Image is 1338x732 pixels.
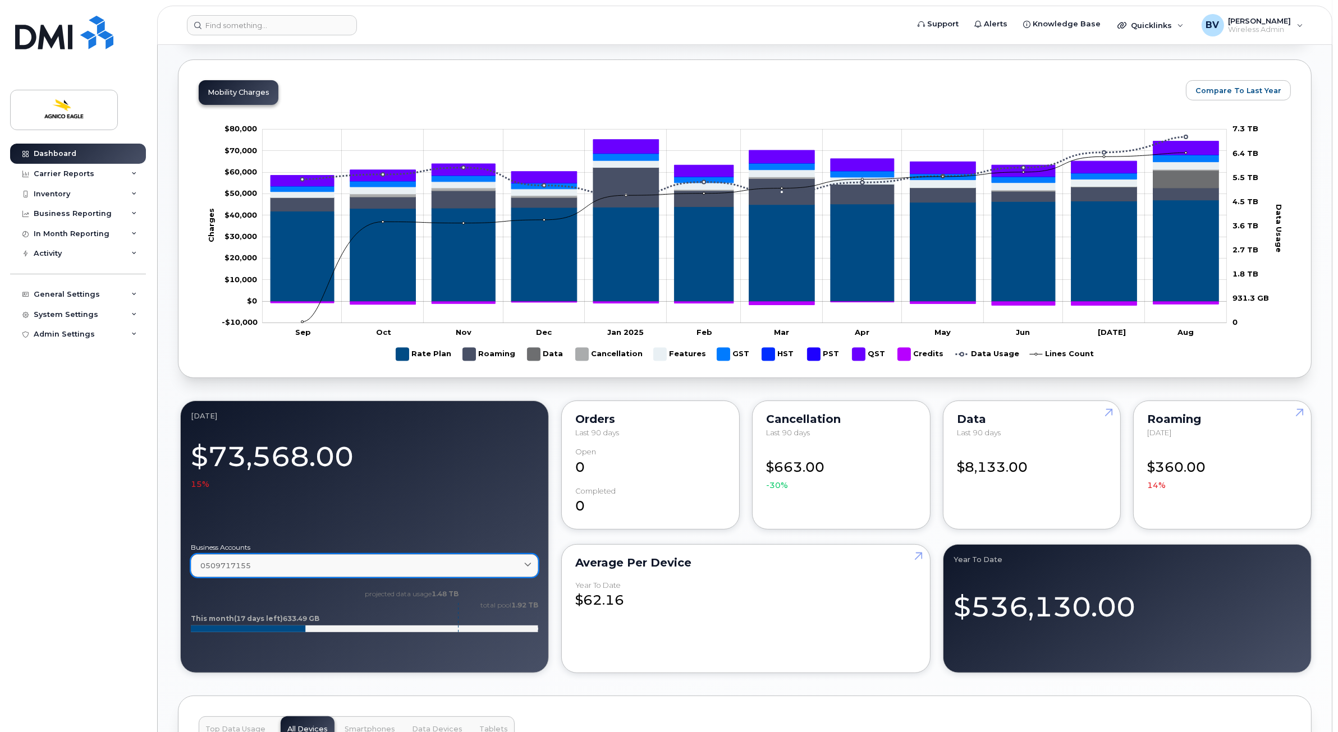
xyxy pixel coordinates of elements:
[1033,19,1101,30] span: Knowledge Base
[396,343,451,365] g: Rate Plan
[766,415,917,423] div: Cancellation
[854,328,869,337] tspan: Apr
[206,208,215,242] tspan: Charges
[954,578,1301,627] div: $536,130.00
[766,448,917,491] div: $663.00
[1195,85,1281,96] span: Compare To Last Year
[455,328,471,337] tspan: Nov
[717,343,750,365] g: GST
[1147,428,1171,437] span: [DATE]
[224,167,257,176] tspan: $60,000
[224,210,257,219] g: $0
[1232,317,1238,326] tspan: 0
[222,317,258,326] tspan: -$10,000
[575,415,726,423] div: Orders
[224,274,257,283] g: $0
[271,160,1218,197] g: Features
[1194,14,1311,36] div: Bruno Villeneuve
[224,124,257,133] g: $0
[927,19,959,30] span: Support
[1232,221,1258,230] tspan: 3.6 TB
[1229,16,1291,25] span: [PERSON_NAME]
[224,188,257,197] tspan: $50,000
[480,601,538,609] text: total pool
[575,343,643,365] g: Cancellation
[1147,448,1298,491] div: $360.00
[897,343,944,365] g: Credits
[697,328,712,337] tspan: Feb
[1186,80,1291,100] button: Compare To Last Year
[224,253,257,262] g: $0
[774,328,789,337] tspan: Mar
[396,343,1094,365] g: Legend
[234,614,283,623] tspan: (17 days left)
[575,558,916,567] div: Average per Device
[1232,245,1258,254] tspan: 2.7 TB
[984,19,1007,30] span: Alerts
[1177,328,1194,337] tspan: Aug
[762,343,796,365] g: HST
[191,411,538,420] div: August 2025
[1098,328,1126,337] tspan: [DATE]
[224,253,257,262] tspan: $20,000
[1232,148,1258,157] tspan: 6.4 TB
[224,124,257,133] tspan: $80,000
[1206,19,1220,32] span: BV
[607,328,644,337] tspan: Jan 2025
[224,167,257,176] g: $0
[271,167,1218,197] g: Data
[1232,172,1258,181] tspan: 5.5 TB
[575,487,616,495] div: completed
[200,560,251,571] span: 0509717155
[511,601,538,609] tspan: 1.92 TB
[271,153,1218,186] g: HST
[575,487,726,516] div: 0
[224,210,257,219] tspan: $40,000
[1232,293,1269,302] tspan: 931.3 GB
[432,590,459,598] tspan: 1.48 TB
[954,555,1301,564] div: Year to Date
[224,145,257,154] g: $0
[191,478,209,490] span: 15%
[187,15,357,35] input: Find something...
[575,581,621,590] div: Year to Date
[766,480,788,491] span: -30%
[191,544,538,551] label: Business Accounts
[575,448,726,477] div: 0
[191,554,538,577] a: 0509717155
[224,232,257,241] g: $0
[1131,21,1172,30] span: Quicklinks
[934,328,951,337] tspan: May
[247,296,257,305] tspan: $0
[575,448,596,456] div: Open
[224,188,257,197] g: $0
[527,343,564,365] g: Data
[1029,343,1094,365] g: Lines Count
[910,13,966,35] a: Support
[295,328,310,337] tspan: Sep
[271,167,1218,211] g: Roaming
[271,301,1218,305] g: Credits
[575,581,916,610] div: $62.16
[1015,13,1108,35] a: Knowledge Base
[365,590,459,598] text: projected data usage
[852,343,886,365] g: QST
[375,328,391,337] tspan: Oct
[224,232,257,241] tspan: $30,000
[653,343,706,365] g: Features
[462,343,516,365] g: Roaming
[575,428,619,437] span: Last 90 days
[283,614,319,623] tspan: 633.49 GB
[957,428,1001,437] span: Last 90 days
[1275,204,1284,252] tspan: Data Usage
[1110,14,1192,36] div: Quicklinks
[1232,124,1258,133] tspan: 7.3 TB
[955,343,1019,365] g: Data Usage
[1147,415,1298,423] div: Roaming
[191,614,234,623] tspan: This month
[807,343,841,365] g: PST
[766,428,810,437] span: Last 90 days
[536,328,552,337] tspan: Dec
[1232,196,1258,205] tspan: 4.5 TB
